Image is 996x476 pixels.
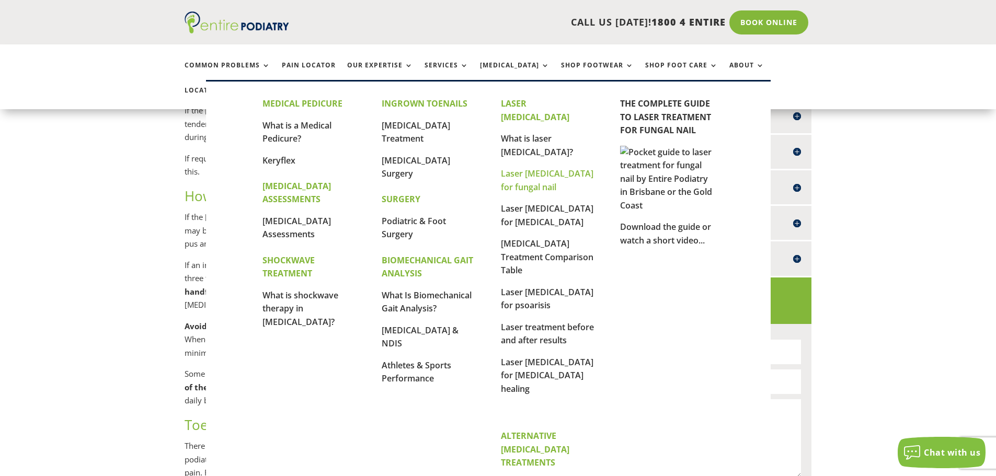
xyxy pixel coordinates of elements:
[501,168,593,193] a: Laser [MEDICAL_DATA] for fungal nail
[185,152,591,187] p: If required, our podiatrists can also trim the rest of your nails and demonstrate the correct way...
[561,62,634,84] a: Shop Footwear
[898,437,986,468] button: Chat with us
[382,359,451,385] a: Athletes & Sports Performance
[651,16,726,28] span: 1800 4 ENTIRE
[185,211,591,259] p: If the [MEDICAL_DATA] is showing signs of infection you can begin to fight the infection at home....
[262,289,338,328] a: What is shockwave therapy in [MEDICAL_DATA]?
[185,367,591,415] p: Some people experience relief by applying a small amount of clean material such as to separate th...
[185,368,591,392] strong: cotton wool down the side of the nail
[501,133,573,158] a: What is laser [MEDICAL_DATA]?
[382,215,446,240] a: Podiatric & Foot Surgery
[185,321,287,331] strong: Avoid wearing tight shoes
[620,221,711,246] a: Download the guide or watch a short video...
[262,215,331,240] a: [MEDICAL_DATA] Assessments
[501,98,569,123] strong: LASER [MEDICAL_DATA]
[501,321,594,346] a: Laser treatment before and after results
[382,289,472,315] a: What Is Biomechanical Gait Analysis?
[185,104,591,152] p: If the [MEDICAL_DATA] if left too long and continues to grow into the skin then the whole toe may...
[729,10,808,34] a: Book Online
[645,62,718,84] a: Shop Foot Care
[425,62,468,84] a: Services
[382,98,467,109] strong: INGROWN TOENAILS
[185,87,237,109] a: Locations
[262,180,331,205] strong: [MEDICAL_DATA] ASSESSMENTS
[282,62,336,84] a: Pain Locator
[262,120,331,145] a: What is a Medical Pedicure?
[382,155,450,180] a: [MEDICAL_DATA] Surgery
[347,62,413,84] a: Our Expertise
[924,447,980,458] span: Chat with us
[185,259,591,320] p: If an infection is present we recommend you for up to 10 minutes two to three times a day. It is ...
[262,98,342,109] strong: MEDICAL PEDICURE
[185,320,591,368] p: as the pressure against the toe can irritate and worsen the [MEDICAL_DATA]. Whenever possible wea...
[620,146,714,213] img: Pocket guide to laser treatment for fungal nail by Entire Podiatry in Brisbane or the Gold Coast
[501,203,593,228] a: Laser [MEDICAL_DATA] for [MEDICAL_DATA]
[185,62,270,84] a: Common Problems
[185,273,591,297] strong: [MEDICAL_DATA] solution or a handful of Epsom salts
[501,356,593,394] a: Laser [MEDICAL_DATA] for [MEDICAL_DATA] healing
[382,120,450,145] a: [MEDICAL_DATA] Treatment
[382,324,459,350] a: [MEDICAL_DATA] & NDIS
[262,254,315,280] strong: SHOCKWAVE TREATMENT
[329,16,726,29] p: CALL US [DATE]!
[501,430,569,468] strong: ALTERNATIVE [MEDICAL_DATA] TREATMENTS
[185,187,400,205] span: How can I fix an [MEDICAL_DATA]?
[185,11,289,33] img: logo (1)
[480,62,549,84] a: [MEDICAL_DATA]
[729,62,764,84] a: About
[382,193,420,205] strong: SURGERY
[501,286,593,311] a: Laser [MEDICAL_DATA] for psoarisis
[185,415,359,434] span: Toenail ingrowth treatment
[185,25,289,36] a: Entire Podiatry
[382,254,473,280] strong: BIOMECHANICAL GAIT ANALYSIS
[262,155,295,166] a: Keryflex
[620,98,711,136] a: THE COMPLETE GUIDE TO LASER TREATMENT FOR FUNGAL NAIL
[501,238,593,276] a: [MEDICAL_DATA] Treatment Comparison Table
